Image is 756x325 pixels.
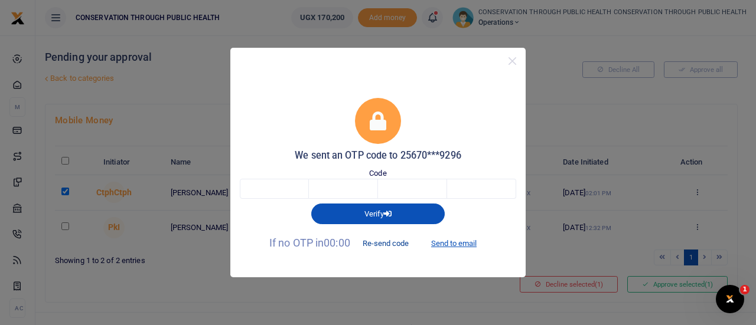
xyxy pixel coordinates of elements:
span: 1 [740,285,750,294]
label: Code [369,168,386,179]
span: If no OTP in [269,237,419,249]
button: Close [504,52,521,70]
button: Send to email [421,234,487,254]
iframe: Intercom live chat [716,285,744,313]
button: Verify [311,203,445,224]
button: Re-send code [353,234,419,254]
span: 00:00 [324,237,350,249]
h5: We sent an OTP code to 25670***9296 [240,150,516,162]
